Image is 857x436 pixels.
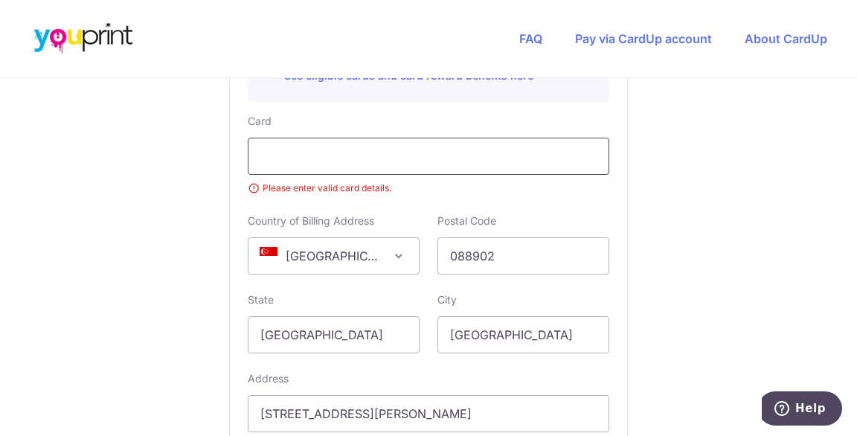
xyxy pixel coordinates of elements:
[745,31,827,46] a: About CardUp
[260,147,597,165] iframe: Secure card payment input frame
[437,214,496,228] label: Postal Code
[248,181,609,196] small: Please enter valid card details.
[575,31,712,46] a: Pay via CardUp account
[248,237,420,275] span: Singapore
[248,214,374,228] label: Country of Billing Address
[248,371,289,386] label: Address
[437,292,457,307] label: City
[248,238,419,274] span: Singapore
[437,237,609,275] input: Example 123456
[762,391,842,429] iframe: Opens a widget where you can find more information
[248,292,274,307] label: State
[519,31,542,46] a: FAQ
[284,69,533,82] a: See eligible cards and card reward benefits here
[248,114,272,129] label: Card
